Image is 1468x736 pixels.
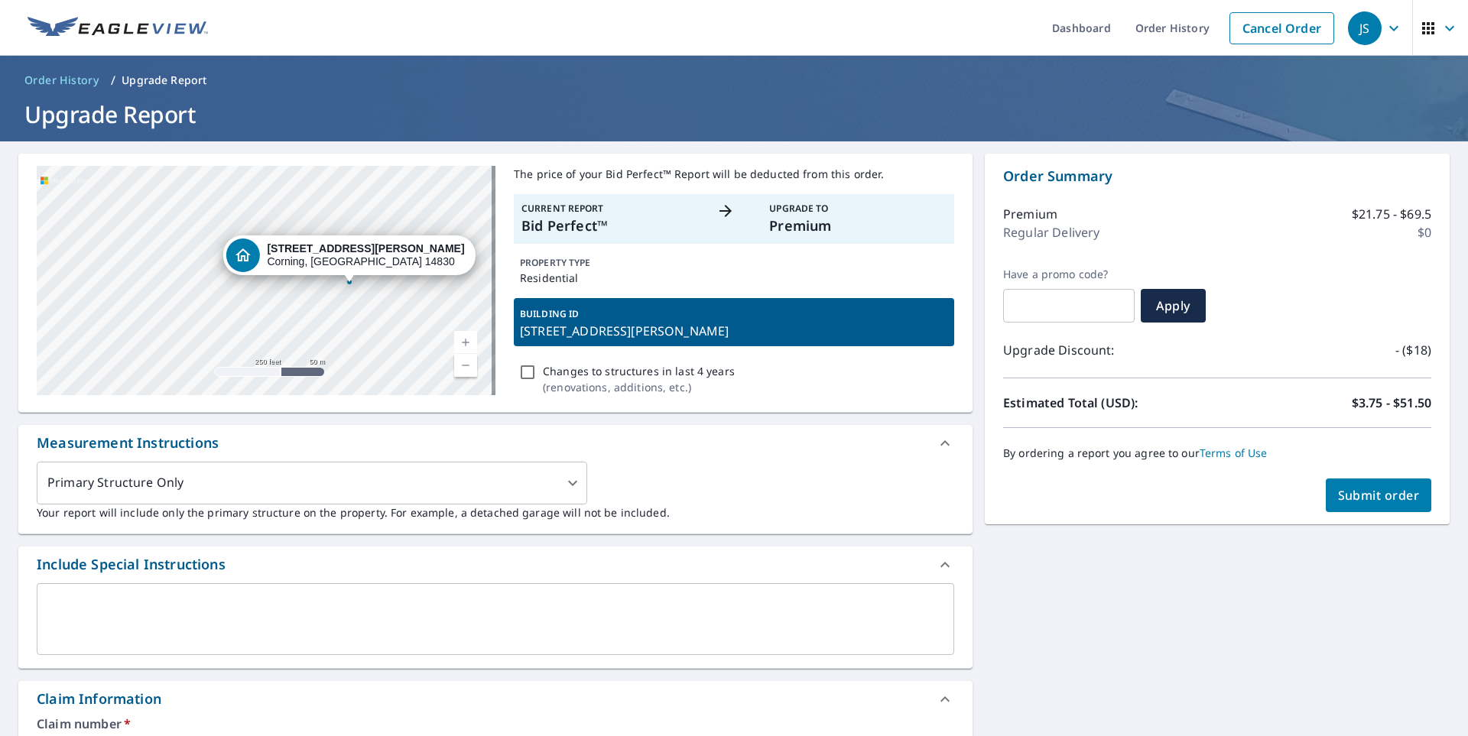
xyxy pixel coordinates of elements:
[454,354,477,377] a: Current Level 17, Zoom Out
[1338,487,1420,504] span: Submit order
[1229,12,1334,44] a: Cancel Order
[514,166,954,182] p: The price of your Bid Perfect™ Report will be deducted from this order.
[28,17,208,40] img: EV Logo
[18,68,1450,92] nav: breadcrumb
[454,331,477,354] a: Current Level 17, Zoom In
[37,554,226,575] div: Include Special Instructions
[122,73,206,88] p: Upgrade Report
[18,68,105,92] a: Order History
[1003,267,1135,281] label: Have a promo code?
[18,425,973,462] div: Measurement Instructions
[543,379,735,395] p: ( renovations, additions, etc. )
[1153,297,1194,314] span: Apply
[769,202,947,216] p: Upgrade To
[37,462,587,504] div: Primary Structure Only
[222,235,475,283] div: Dropped pin, building 1, Residential property, 10672 Richards Rd Corning, NY 14830
[1003,205,1057,223] p: Premium
[1003,446,1431,460] p: By ordering a report you agree to our
[1418,223,1431,242] p: $0
[267,242,464,255] strong: [STREET_ADDRESS][PERSON_NAME]
[521,202,699,216] p: Current Report
[18,99,1450,130] h1: Upgrade Report
[543,363,735,379] p: Changes to structures in last 4 years
[1348,11,1382,45] div: JS
[1003,394,1217,412] p: Estimated Total (USD):
[37,433,219,453] div: Measurement Instructions
[1003,341,1217,359] p: Upgrade Discount:
[37,504,954,520] p: Your report will include only the primary structure on the property. For example, a detached gara...
[18,546,973,583] div: Include Special Instructions
[1200,446,1268,460] a: Terms of Use
[1352,394,1431,412] p: $3.75 - $51.50
[1141,289,1206,323] button: Apply
[520,307,579,320] p: BUILDING ID
[1003,166,1431,186] p: Order Summary
[520,270,948,286] p: Residential
[111,71,115,89] li: /
[520,322,948,340] p: [STREET_ADDRESS][PERSON_NAME]
[1395,341,1431,359] p: - ($18)
[1003,223,1099,242] p: Regular Delivery
[1352,205,1431,223] p: $21.75 - $69.5
[1326,478,1432,512] button: Submit order
[520,256,948,270] p: PROPERTY TYPE
[521,216,699,236] p: Bid Perfect™
[24,73,99,88] span: Order History
[37,718,954,730] label: Claim number
[769,216,947,236] p: Premium
[267,242,464,268] div: Corning, [GEOGRAPHIC_DATA] 14830
[18,681,973,718] div: Claim Information
[37,689,161,709] div: Claim Information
